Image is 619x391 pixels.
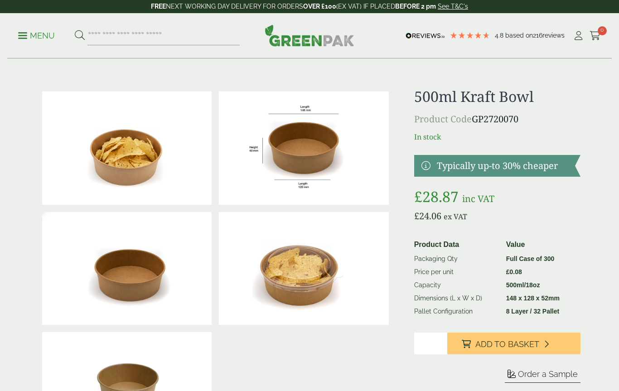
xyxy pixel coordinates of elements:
[506,255,555,262] strong: Full Case of 300
[506,268,510,275] span: £
[414,112,580,126] p: GP2720070
[506,268,522,275] bdi: 0.08
[450,31,490,39] div: 4.79 Stars
[151,3,166,10] strong: FREE
[395,3,436,10] strong: BEFORE 2 pm
[414,131,580,142] p: In stock
[542,32,565,39] span: reviews
[475,339,539,349] span: Add to Basket
[447,333,580,354] button: Add to Basket
[414,210,441,222] bdi: 24.06
[219,92,388,205] img: KraftBowl_500
[219,212,388,325] img: Kraft Bowl 500ml With Nachos And Lid
[414,187,459,206] bdi: 28.87
[414,88,580,105] h1: 500ml Kraft Bowl
[598,26,607,35] span: 0
[265,24,354,46] img: GreenPak Supplies
[411,292,503,305] td: Dimensions (L x W x D)
[42,212,212,325] img: Kraft Bowl 500ml
[414,187,422,206] span: £
[590,31,601,40] i: Cart
[495,32,505,39] span: 4.8
[506,294,560,302] strong: 148 x 128 x 52mm
[505,32,533,39] span: Based on
[414,210,419,222] span: £
[411,265,503,279] td: Price per unit
[411,305,503,318] td: Pallet Configuration
[503,237,577,252] th: Value
[462,193,494,205] span: inc VAT
[42,92,212,205] img: Kraft Bowl 500ml With Nachos
[533,32,542,39] span: 216
[573,31,584,40] i: My Account
[506,281,540,289] strong: 500ml/18oz
[438,3,468,10] a: See T&C's
[18,30,55,41] p: Menu
[411,252,503,266] td: Packaging Qty
[411,279,503,292] td: Capacity
[303,3,336,10] strong: OVER £100
[411,237,503,252] th: Product Data
[518,369,578,379] span: Order a Sample
[506,308,560,315] strong: 8 Layer / 32 Pallet
[414,113,472,125] span: Product Code
[444,212,467,222] span: ex VAT
[18,30,55,39] a: Menu
[505,369,580,383] button: Order a Sample
[406,33,445,39] img: REVIEWS.io
[590,29,601,43] a: 0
